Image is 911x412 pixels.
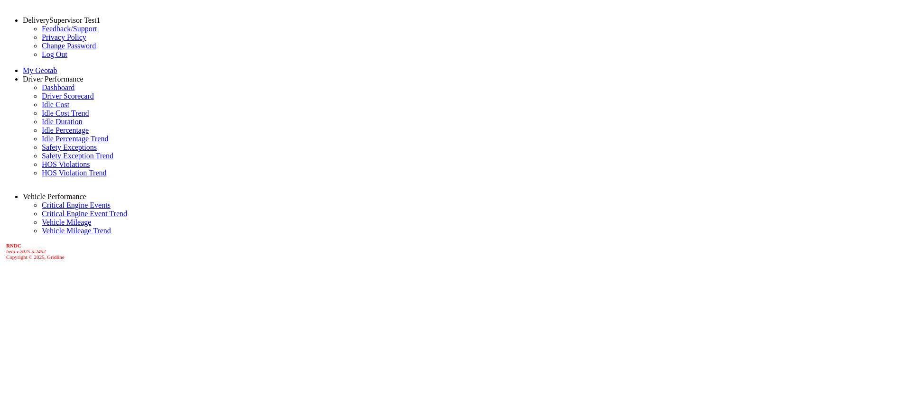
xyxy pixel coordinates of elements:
[42,83,74,92] a: Dashboard
[42,101,69,109] a: Idle Cost
[42,210,127,218] a: Critical Engine Event Trend
[42,152,113,160] a: Safety Exception Trend
[42,227,111,235] a: Vehicle Mileage Trend
[42,169,107,177] a: HOS Violation Trend
[42,218,91,226] a: Vehicle Mileage
[6,243,21,248] b: RNDC
[42,33,86,41] a: Privacy Policy
[42,201,111,209] a: Critical Engine Events
[6,243,907,260] div: Copyright © 2025, Gridline
[23,75,84,83] a: Driver Performance
[42,109,89,117] a: Idle Cost Trend
[42,42,96,50] a: Change Password
[42,143,97,151] a: Safety Exceptions
[6,248,46,254] i: beta v.2025.5.2452
[42,118,83,126] a: Idle Duration
[23,192,86,201] a: Vehicle Performance
[42,135,108,143] a: Idle Percentage Trend
[23,66,57,74] a: My Geotab
[42,126,89,134] a: Idle Percentage
[23,16,100,24] a: DeliverySupervisor Test1
[42,92,94,100] a: Driver Scorecard
[42,160,90,168] a: HOS Violations
[42,25,97,33] a: Feedback/Support
[42,50,67,58] a: Log Out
